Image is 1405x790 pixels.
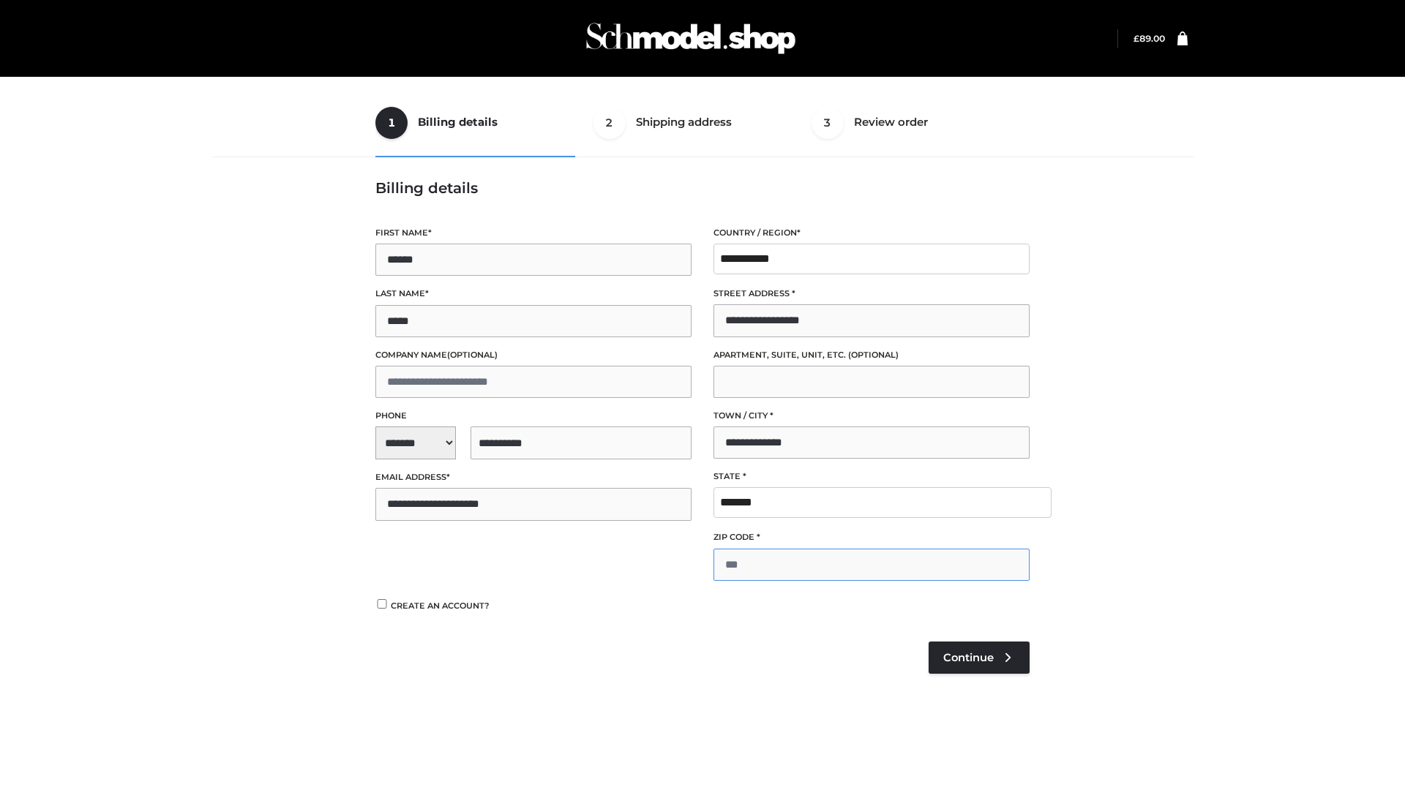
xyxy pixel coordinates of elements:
label: Last name [375,287,692,301]
label: ZIP Code [713,530,1030,544]
span: £ [1134,33,1139,44]
label: Country / Region [713,226,1030,240]
label: First name [375,226,692,240]
bdi: 89.00 [1134,33,1165,44]
a: £89.00 [1134,33,1165,44]
label: Company name [375,348,692,362]
span: (optional) [848,350,899,360]
span: (optional) [447,350,498,360]
label: Email address [375,470,692,484]
span: Continue [943,651,994,664]
label: Street address [713,287,1030,301]
a: Continue [929,642,1030,674]
label: Town / City [713,409,1030,423]
span: Create an account? [391,601,490,611]
label: Phone [375,409,692,423]
label: State [713,470,1030,484]
input: Create an account? [375,599,389,609]
img: Schmodel Admin 964 [581,10,801,67]
label: Apartment, suite, unit, etc. [713,348,1030,362]
h3: Billing details [375,179,1030,197]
